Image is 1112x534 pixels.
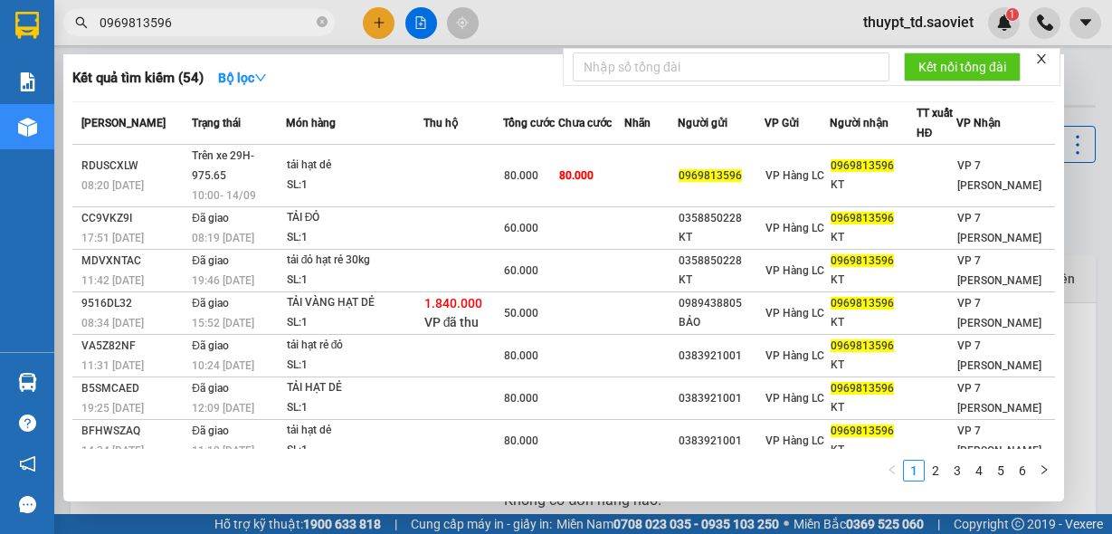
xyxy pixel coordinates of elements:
a: 3 [947,461,967,481]
a: 4 [969,461,989,481]
div: SL: 1 [287,441,423,461]
span: VP 7 [PERSON_NAME] [957,212,1041,244]
input: Nhập số tổng đài [573,52,889,81]
span: VP 7 [PERSON_NAME] [957,424,1041,457]
div: TẢI HẠT DẺ [287,378,423,398]
div: 0358850228 [679,252,764,271]
span: 08:20 [DATE] [81,179,144,192]
span: 0969813596 [831,254,894,267]
span: VP Hàng LC [765,392,824,405]
div: VA5Z82NF [81,337,186,356]
div: KT [831,271,916,290]
span: 17:51 [DATE] [81,232,144,244]
span: 14:34 [DATE] [81,444,144,457]
span: VP 7 [PERSON_NAME] [957,382,1041,415]
span: 0969813596 [831,297,894,310]
div: 0383921001 [679,389,764,408]
div: 9516DL32 [81,294,186,313]
button: left [881,460,903,482]
div: tải hạt dẻ [287,421,423,441]
span: left [887,464,898,475]
span: Người nhận [830,117,889,129]
div: KT [831,228,916,247]
li: Previous Page [881,460,903,482]
span: 0969813596 [679,169,742,182]
div: MDVXNTAC [81,252,186,271]
li: 2 [925,460,946,482]
div: B5SMCAED [81,379,186,398]
div: BẢO [679,313,764,332]
li: Next Page [1033,460,1055,482]
div: KT [831,176,916,195]
span: Đã giao [192,382,229,395]
span: 0969813596 [831,424,894,437]
span: VP Gửi [765,117,799,129]
div: 0383921001 [679,347,764,366]
span: 10:00 - 14/09 [192,189,256,202]
span: 08:19 [DATE] [192,232,254,244]
div: CC9VKZ9I [81,209,186,228]
span: 0969813596 [831,159,894,172]
span: 11:42 [DATE] [81,274,144,287]
span: 80.000 [504,169,538,182]
span: VP Hàng LC [765,434,824,447]
span: close-circle [317,16,328,27]
div: KT [679,271,764,290]
div: BFHWSZAQ [81,422,186,441]
div: SL: 1 [287,398,423,418]
span: VP Hàng LC [765,307,824,319]
span: close [1035,52,1048,65]
div: SL: 1 [287,356,423,376]
div: KT [831,313,916,332]
button: right [1033,460,1055,482]
div: KT [831,398,916,417]
span: 11:31 [DATE] [81,359,144,372]
span: Nhãn [624,117,651,129]
img: warehouse-icon [18,118,37,137]
span: right [1039,464,1050,475]
button: Kết nối tổng đài [904,52,1021,81]
span: 19:46 [DATE] [192,274,254,287]
span: 08:34 [DATE] [81,317,144,329]
span: Kết nối tổng đài [918,57,1006,77]
span: Đã giao [192,424,229,437]
span: 10:24 [DATE] [192,359,254,372]
span: VP 7 [PERSON_NAME] [957,159,1041,192]
div: KT [831,356,916,375]
span: Trạng thái [192,117,241,129]
span: Trên xe 29H-975.65 [192,149,254,182]
span: Người gửi [678,117,727,129]
span: TT xuất HĐ [917,107,953,139]
span: VP Hàng LC [765,264,824,277]
span: VP 7 [PERSON_NAME] [957,339,1041,372]
li: 4 [968,460,990,482]
span: 80.000 [559,169,594,182]
span: 0969813596 [831,382,894,395]
div: tải hạt rẻ đỏ [287,336,423,356]
span: Thu hộ [423,117,458,129]
div: TẢI VÀNG HẠT DẺ [287,293,423,313]
li: 1 [903,460,925,482]
span: 60.000 [504,264,538,277]
span: [PERSON_NAME] [81,117,166,129]
span: search [75,16,88,29]
li: 6 [1012,460,1033,482]
div: SL: 1 [287,176,423,195]
span: Đã giao [192,297,229,310]
span: VP Hàng LC [765,222,824,234]
span: notification [19,455,36,472]
span: 1.840.000 [424,296,482,310]
div: SL: 1 [287,228,423,248]
div: 0358850228 [679,209,764,228]
span: 50.000 [504,307,538,319]
a: 2 [926,461,946,481]
span: 60.000 [504,222,538,234]
span: question-circle [19,415,36,432]
span: message [19,496,36,513]
img: warehouse-icon [18,373,37,392]
span: VP Nhận [956,117,1001,129]
input: Tìm tên, số ĐT hoặc mã đơn [100,13,313,33]
span: 11:12 [DATE] [192,444,254,457]
div: TẢI ĐỎ [287,208,423,228]
span: Món hàng [286,117,336,129]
